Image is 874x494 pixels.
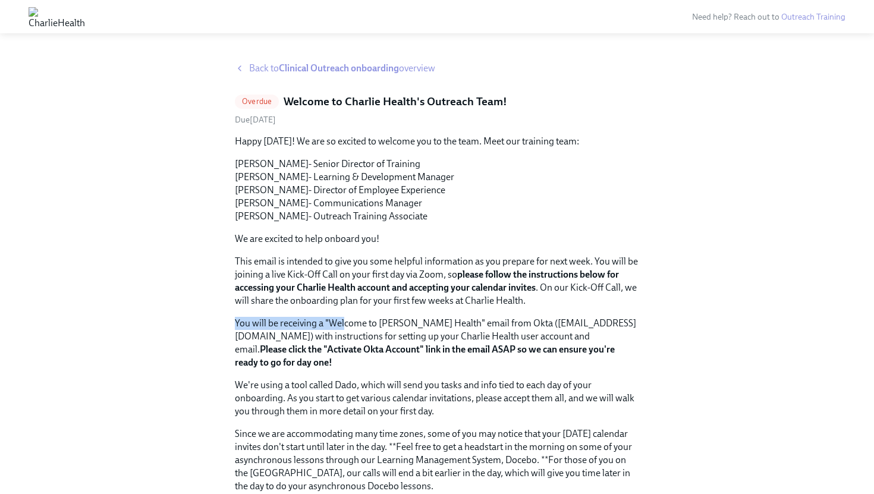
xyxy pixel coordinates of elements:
p: [PERSON_NAME]- Senior Director of Training [PERSON_NAME]- Learning & Development Manager [PERSON_... [235,158,639,223]
span: Wednesday, August 20th 2025, 10:00 am [235,115,276,125]
p: We're using a tool called Dado, which will send you tasks and info tied to each day of your onboa... [235,379,639,418]
strong: Please click the "Activate Okta Account" link in the email ASAP so we can ensure you're ready to ... [235,344,615,368]
span: Back to overview [249,62,435,75]
a: Outreach Training [781,12,845,22]
p: This email is intended to give you some helpful information as you prepare for next week. You wil... [235,255,639,307]
h5: Welcome to Charlie Health's Outreach Team! [284,94,507,109]
p: Happy [DATE]! We are so excited to welcome you to the team. Meet our training team: [235,135,639,148]
img: CharlieHealth [29,7,85,26]
a: Back toClinical Outreach onboardingoverview [235,62,639,75]
strong: please follow the instructions below for accessing your Charlie Health account and accepting your... [235,269,619,293]
p: We are excited to help onboard you! [235,232,639,246]
span: Overdue [235,97,279,106]
span: Need help? Reach out to [692,12,845,22]
strong: Clinical Outreach onboarding [279,62,399,74]
p: Since we are accommodating many time zones, some of you may notice that your [DATE] calendar invi... [235,427,639,493]
p: You will be receiving a "Welcome to [PERSON_NAME] Health" email from Okta ([EMAIL_ADDRESS][DOMAIN... [235,317,639,369]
